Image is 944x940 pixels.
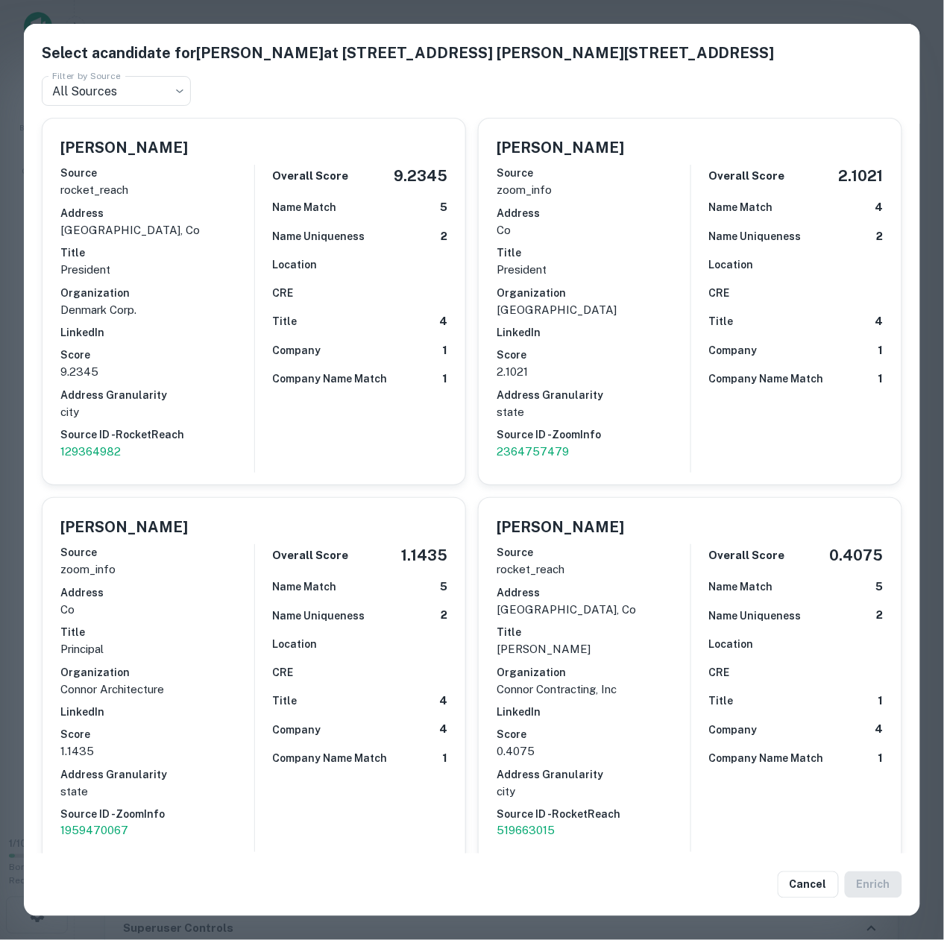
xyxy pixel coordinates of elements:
h6: 4 [875,199,884,216]
p: President [60,261,254,279]
h6: Source ID - ZoomInfo [60,806,254,822]
h6: Address [497,584,690,601]
h6: LinkedIn [497,704,690,720]
a: 1959470067 [60,822,254,840]
h6: Company [709,722,758,738]
h6: Address [60,584,254,601]
h6: Title [273,313,298,329]
h5: 0.4075 [830,544,884,567]
h6: Organization [60,285,254,301]
p: [GEOGRAPHIC_DATA] [497,301,690,319]
p: 2.1021 [497,363,690,381]
h6: 1 [442,342,447,359]
h6: Score [60,726,254,742]
a: 519663015 [497,822,690,840]
h6: Score [60,347,254,363]
h5: [PERSON_NAME] [60,516,188,538]
h6: Organization [60,664,254,681]
h6: 2 [441,228,447,245]
h6: Source [60,165,254,181]
h6: Title [709,313,734,329]
p: [PERSON_NAME] [497,640,690,658]
h6: Overall Score [709,168,785,185]
h6: 5 [876,578,884,596]
h5: 1.1435 [401,544,447,567]
p: city [497,783,690,801]
h6: Source ID - RocketReach [497,806,690,822]
h6: 2 [441,607,447,624]
h6: Company Name Match [273,370,388,387]
h6: Location [709,636,754,652]
h6: LinkedIn [60,704,254,720]
h6: 4 [439,313,447,330]
h6: Address [60,205,254,221]
h6: CRE [709,285,730,301]
h5: [PERSON_NAME] [497,516,624,538]
div: Chat Widget [869,821,944,892]
h6: 1 [442,750,447,767]
h6: Title [273,693,298,709]
h6: Source [497,544,690,561]
h6: Company Name Match [709,750,824,766]
h6: Title [60,624,254,640]
div: All Sources [42,76,191,106]
h6: Address Granularity [60,387,254,403]
h6: LinkedIn [497,324,690,341]
h6: Name Uniqueness [273,608,365,624]
p: zoom_info [497,181,690,199]
h6: Company Name Match [709,370,824,387]
h6: Name Match [273,578,337,595]
p: [GEOGRAPHIC_DATA], co [497,601,690,619]
h6: LinkedIn [60,324,254,341]
a: 129364982 [60,443,254,461]
p: 0.4075 [497,742,690,760]
h6: Address Granularity [60,766,254,783]
h6: Location [709,256,754,273]
h6: Source ID - ZoomInfo [497,426,690,443]
p: President [497,261,690,279]
h6: 2 [877,607,884,624]
h6: CRE [273,285,294,301]
h6: Organization [497,664,690,681]
h6: Title [497,624,690,640]
h5: 2.1021 [839,165,884,187]
h6: 1 [442,370,447,388]
p: state [60,783,254,801]
h6: CRE [709,664,730,681]
h6: Address Granularity [497,387,690,403]
h5: [PERSON_NAME] [60,136,188,159]
h5: Select a candidate for [PERSON_NAME] at [STREET_ADDRESS] [PERSON_NAME][STREET_ADDRESS] [42,42,902,64]
h6: Title [60,245,254,261]
h6: 4 [439,721,447,738]
p: Principal [60,640,254,658]
h6: Name Uniqueness [709,608,802,624]
h6: Score [497,347,690,363]
h6: Score [497,726,690,742]
p: Connor Contracting, Inc [497,681,690,698]
p: co [497,221,690,239]
h6: Name Match [709,578,773,595]
h6: 5 [440,199,447,216]
h6: Organization [497,285,690,301]
h6: Overall Score [709,547,785,564]
h6: Name Match [273,199,337,215]
p: 9.2345 [60,363,254,381]
h6: Company [273,342,321,359]
label: Filter by Source [52,69,121,82]
h6: Company Name Match [273,750,388,766]
p: [GEOGRAPHIC_DATA], co [60,221,254,239]
p: rocket_reach [497,561,690,578]
p: 1.1435 [60,742,254,760]
h6: Title [709,693,734,709]
h6: 4 [875,721,884,738]
h6: Address Granularity [497,766,690,783]
h6: Title [497,245,690,261]
a: 2364757479 [497,443,690,461]
h6: Name Uniqueness [273,228,365,245]
button: Cancel [778,871,839,898]
h5: [PERSON_NAME] [497,136,624,159]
